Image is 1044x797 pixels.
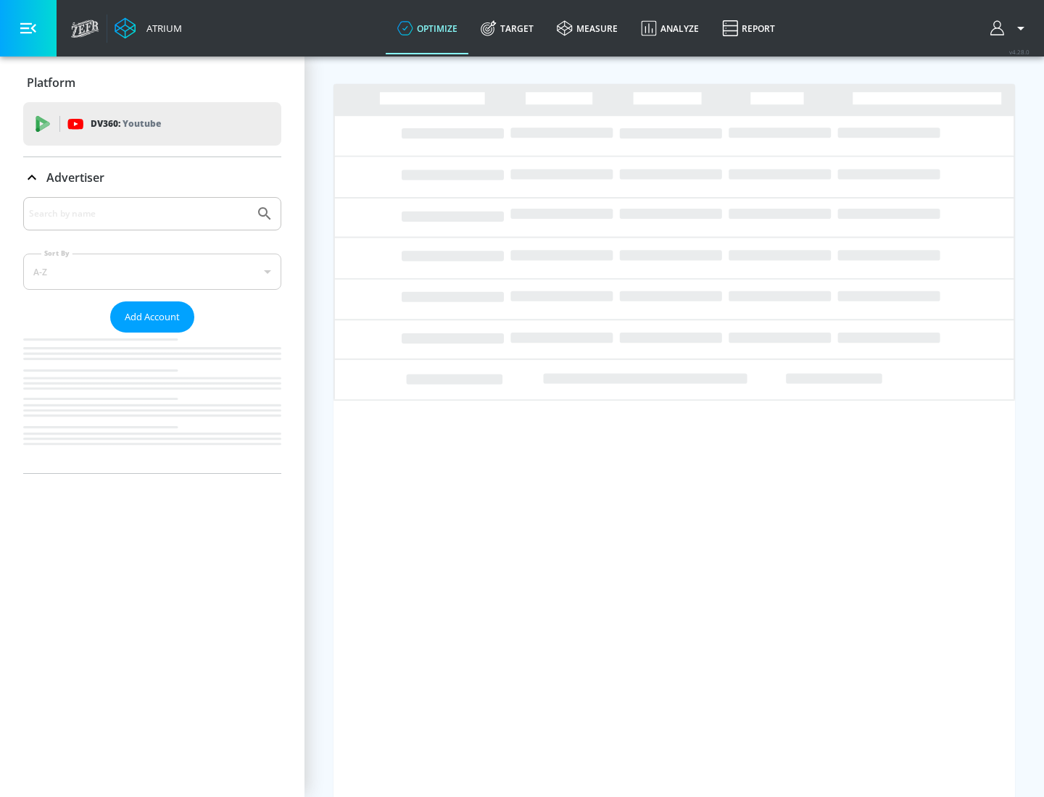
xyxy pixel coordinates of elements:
p: Platform [27,75,75,91]
div: Atrium [141,22,182,35]
span: v 4.28.0 [1009,48,1029,56]
button: Add Account [110,301,194,333]
div: Platform [23,62,281,103]
div: A-Z [23,254,281,290]
p: Advertiser [46,170,104,185]
p: DV360: [91,116,161,132]
label: Sort By [41,249,72,258]
div: Advertiser [23,157,281,198]
input: Search by name [29,204,249,223]
a: Analyze [629,2,710,54]
nav: list of Advertiser [23,333,281,473]
a: optimize [386,2,469,54]
div: DV360: Youtube [23,102,281,146]
a: Target [469,2,545,54]
p: Youtube [123,116,161,131]
span: Add Account [125,309,180,325]
a: measure [545,2,629,54]
a: Report [710,2,787,54]
a: Atrium [115,17,182,39]
div: Advertiser [23,197,281,473]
